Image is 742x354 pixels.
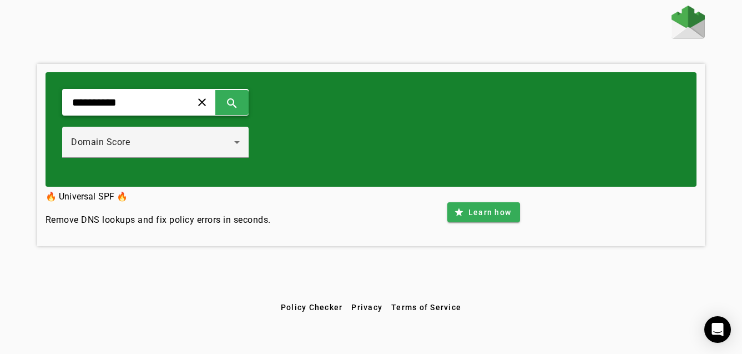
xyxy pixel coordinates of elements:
span: Policy Checker [281,303,343,312]
span: Terms of Service [391,303,461,312]
h3: 🔥 Universal SPF 🔥 [46,189,271,205]
div: Open Intercom Messenger [704,316,731,343]
button: Policy Checker [276,297,347,317]
img: Fraudmarc Logo [672,6,705,39]
span: Domain Score [71,137,130,147]
span: Learn how [468,207,511,218]
h4: Remove DNS lookups and fix policy errors in seconds. [46,213,271,227]
span: Privacy [351,303,382,312]
a: Home [672,6,705,42]
button: Learn how [447,202,520,222]
button: Terms of Service [387,297,466,317]
button: Privacy [347,297,387,317]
